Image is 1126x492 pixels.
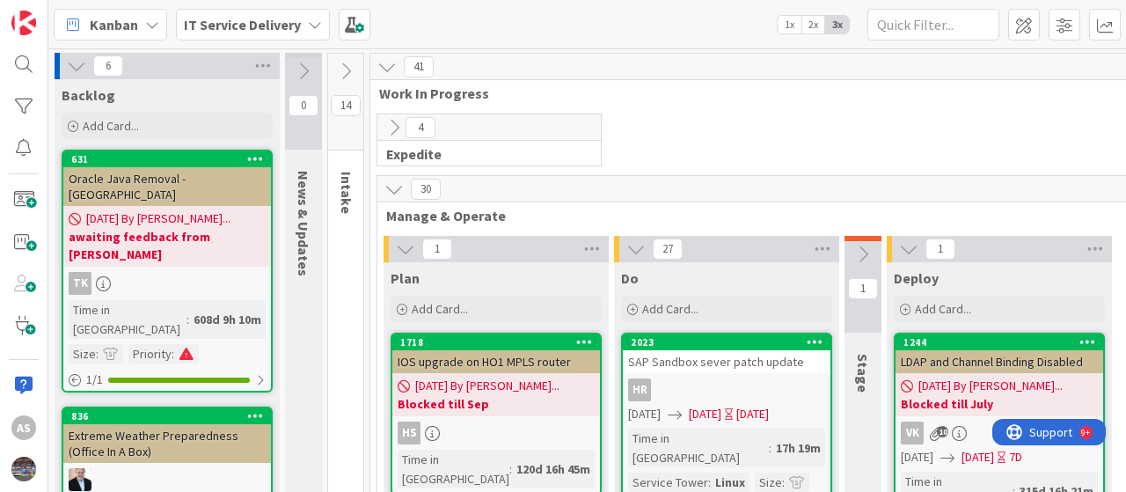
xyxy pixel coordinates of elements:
[896,334,1103,373] div: 1244LDAP and Channel Binding Disabled
[854,354,872,393] span: Stage
[412,301,468,317] span: Add Card...
[623,378,830,401] div: HR
[62,86,115,104] span: Backlog
[411,179,441,200] span: 30
[867,9,999,40] input: Quick Filter...
[631,336,830,349] div: 2023
[63,151,271,167] div: 631
[512,459,595,479] div: 120d 16h 45m
[896,350,1103,373] div: LDAP and Channel Binding Disabled
[63,468,271,491] div: HO
[404,56,434,77] span: 41
[184,16,301,33] b: IT Service Delivery
[711,473,749,492] div: Linux
[642,301,698,317] span: Add Card...
[71,153,271,165] div: 631
[11,457,36,481] img: avatar
[96,344,99,363] span: :
[11,11,36,35] img: Visit kanbanzone.com
[961,448,994,466] span: [DATE]
[825,16,849,33] span: 3x
[69,468,91,491] img: HO
[915,301,971,317] span: Add Card...
[392,422,600,444] div: HS
[1009,448,1022,466] div: 7D
[63,369,271,391] div: 1/1
[86,371,103,389] span: 1 / 1
[63,408,271,424] div: 836
[11,415,36,440] div: AS
[189,310,266,329] div: 608d 9h 10m
[63,151,271,206] div: 631Oracle Java Removal - [GEOGRAPHIC_DATA]
[386,145,579,163] span: Expedite
[509,459,512,479] span: :
[937,426,948,437] span: 10
[628,405,661,423] span: [DATE]
[628,429,769,467] div: Time in [GEOGRAPHIC_DATA]
[69,228,266,263] b: awaiting feedback from [PERSON_NAME]
[782,473,785,492] span: :
[398,422,420,444] div: HS
[778,16,801,33] span: 1x
[925,239,955,260] span: 1
[406,117,435,138] span: 4
[69,300,186,339] div: Time in [GEOGRAPHIC_DATA]
[628,473,708,492] div: Service Tower
[69,272,91,295] div: TK
[623,350,830,373] div: SAP Sandbox sever patch update
[398,450,509,488] div: Time in [GEOGRAPHIC_DATA]
[903,336,1103,349] div: 1244
[400,336,600,349] div: 1718
[896,422,1103,444] div: VK
[172,344,174,363] span: :
[90,14,138,35] span: Kanban
[71,410,271,422] div: 836
[769,438,771,458] span: :
[896,334,1103,350] div: 1244
[771,438,825,458] div: 17h 19m
[63,408,271,463] div: 836Extreme Weather Preparedness (Office In A Box)
[93,55,123,77] span: 6
[295,171,312,276] span: News & Updates
[708,473,711,492] span: :
[331,95,361,116] span: 14
[901,395,1098,413] b: Blocked till July
[422,239,452,260] span: 1
[62,150,273,393] a: 631Oracle Java Removal - [GEOGRAPHIC_DATA][DATE] By [PERSON_NAME]...awaiting feedback from [PERSO...
[392,334,600,350] div: 1718
[83,118,139,134] span: Add Card...
[63,167,271,206] div: Oracle Java Removal - [GEOGRAPHIC_DATA]
[623,334,830,373] div: 2023SAP Sandbox sever patch update
[392,350,600,373] div: IOS upgrade on HO1 MPLS router
[653,239,683,260] span: 27
[901,422,924,444] div: VK
[37,3,80,24] span: Support
[338,172,355,214] span: Intake
[392,334,600,373] div: 1718IOS upgrade on HO1 MPLS router
[918,377,1063,395] span: [DATE] By [PERSON_NAME]...
[86,209,230,228] span: [DATE] By [PERSON_NAME]...
[621,269,639,287] span: Do
[128,344,172,363] div: Priority
[848,278,878,299] span: 1
[398,395,595,413] b: Blocked till Sep
[89,7,98,21] div: 9+
[689,405,721,423] span: [DATE]
[736,405,769,423] div: [DATE]
[63,272,271,295] div: TK
[186,310,189,329] span: :
[755,473,782,492] div: Size
[628,378,651,401] div: HR
[69,344,96,363] div: Size
[901,448,933,466] span: [DATE]
[801,16,825,33] span: 2x
[289,95,318,116] span: 0
[415,377,559,395] span: [DATE] By [PERSON_NAME]...
[623,334,830,350] div: 2023
[894,269,939,287] span: Deploy
[63,424,271,463] div: Extreme Weather Preparedness (Office In A Box)
[391,269,420,287] span: Plan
